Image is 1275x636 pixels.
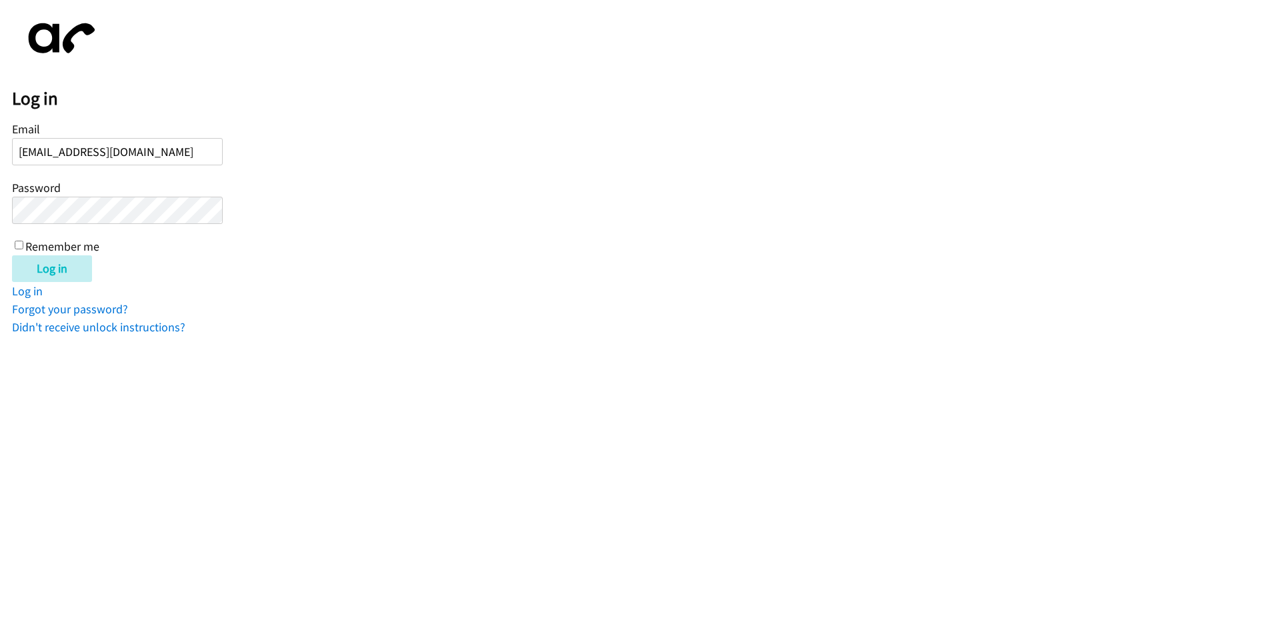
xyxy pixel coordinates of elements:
[12,12,105,65] img: aphone-8a226864a2ddd6a5e75d1ebefc011f4aa8f32683c2d82f3fb0802fe031f96514.svg
[12,87,1275,110] h2: Log in
[12,283,43,299] a: Log in
[12,301,128,317] a: Forgot your password?
[12,121,40,137] label: Email
[12,319,185,335] a: Didn't receive unlock instructions?
[12,180,61,195] label: Password
[25,239,99,254] label: Remember me
[12,255,92,282] input: Log in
